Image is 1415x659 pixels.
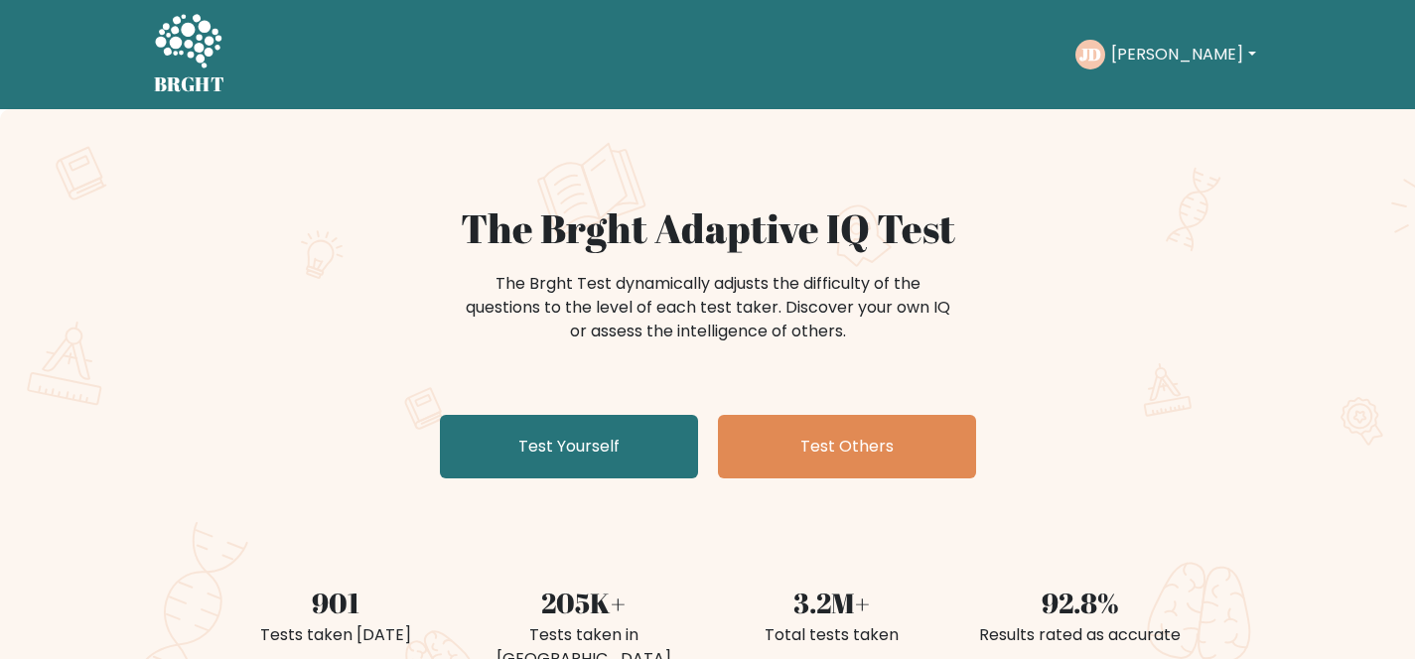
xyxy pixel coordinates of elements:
div: Total tests taken [720,623,944,647]
div: 92.8% [968,582,1193,623]
h5: BRGHT [154,72,225,96]
a: Test Yourself [440,415,698,478]
div: Results rated as accurate [968,623,1193,647]
button: [PERSON_NAME] [1105,42,1261,67]
text: JD [1079,43,1101,66]
div: 901 [223,582,448,623]
a: Test Others [718,415,976,478]
h1: The Brght Adaptive IQ Test [223,204,1193,252]
div: 3.2M+ [720,582,944,623]
div: The Brght Test dynamically adjusts the difficulty of the questions to the level of each test take... [460,272,956,343]
div: Tests taken [DATE] [223,623,448,647]
a: BRGHT [154,8,225,101]
div: 205K+ [472,582,696,623]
